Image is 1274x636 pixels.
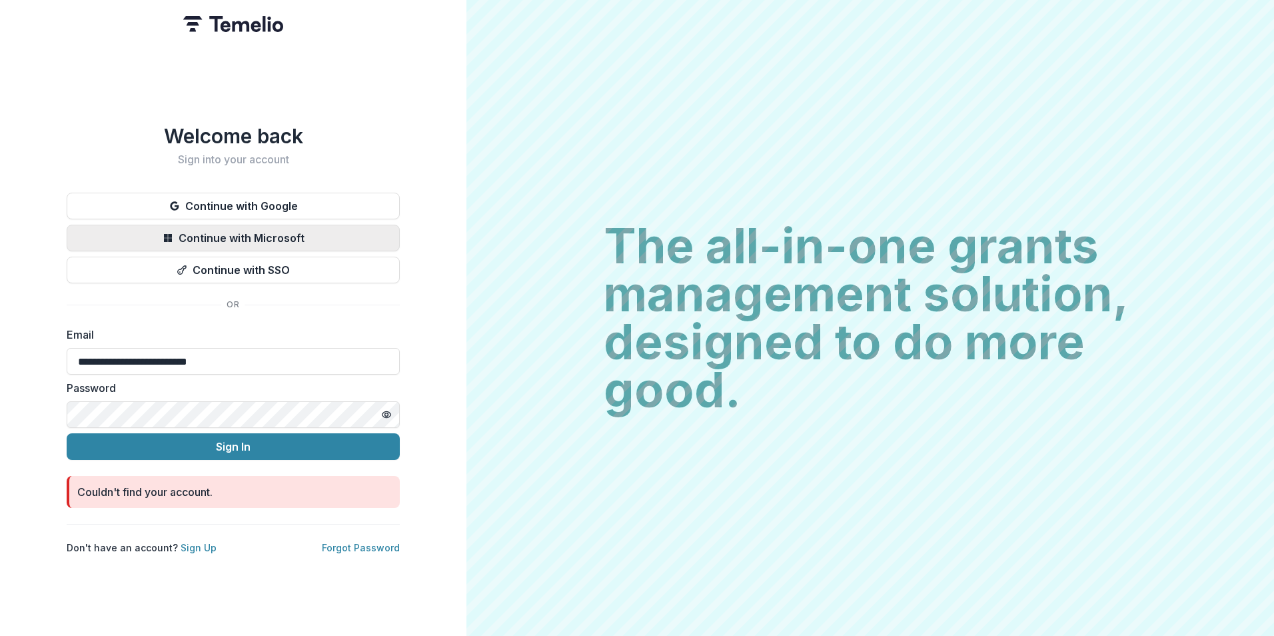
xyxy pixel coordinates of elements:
button: Continue with SSO [67,257,400,283]
h2: Sign into your account [67,153,400,166]
label: Password [67,380,392,396]
button: Continue with Google [67,193,400,219]
button: Continue with Microsoft [67,225,400,251]
button: Toggle password visibility [376,404,397,425]
h1: Welcome back [67,124,400,148]
div: Couldn't find your account. [77,484,213,500]
a: Forgot Password [322,542,400,553]
a: Sign Up [181,542,217,553]
p: Don't have an account? [67,541,217,555]
img: Temelio [183,16,283,32]
button: Sign In [67,433,400,460]
label: Email [67,327,392,343]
